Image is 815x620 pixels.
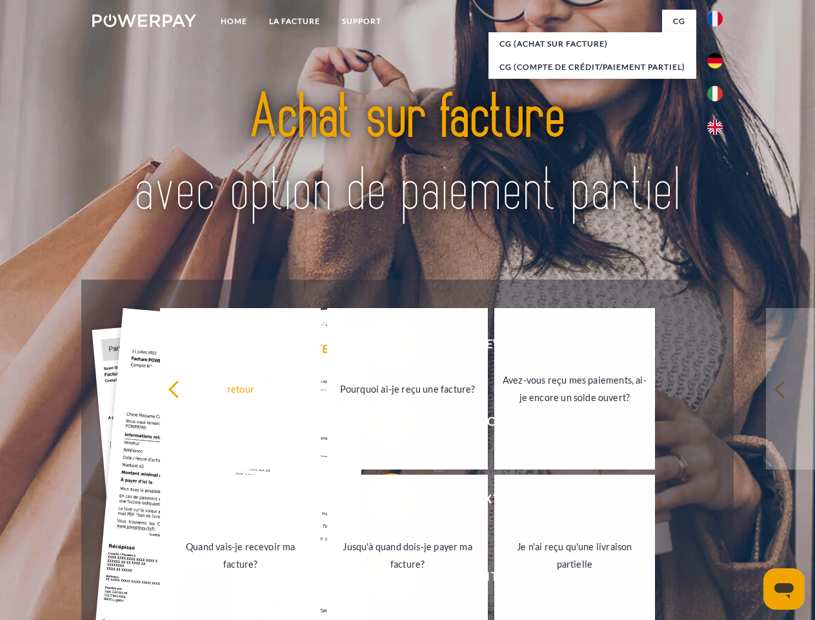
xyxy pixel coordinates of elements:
a: Avez-vous reçu mes paiements, ai-je encore un solde ouvert? [494,308,655,470]
a: Home [210,10,258,33]
div: retour [168,380,313,397]
div: Quand vais-je recevoir ma facture? [168,538,313,573]
a: CG (Compte de crédit/paiement partiel) [488,56,696,79]
div: Jusqu'à quand dois-je payer ma facture? [335,538,480,573]
img: de [707,53,723,68]
iframe: Bouton de lancement de la fenêtre de messagerie [763,568,805,610]
img: title-powerpay_fr.svg [123,62,692,247]
div: Avez-vous reçu mes paiements, ai-je encore un solde ouvert? [502,371,647,406]
img: en [707,119,723,135]
a: LA FACTURE [258,10,331,33]
img: logo-powerpay-white.svg [92,14,196,27]
img: fr [707,11,723,26]
a: CG (achat sur facture) [488,32,696,56]
div: Pourquoi ai-je reçu une facture? [335,380,480,397]
a: CG [662,10,696,33]
a: Support [331,10,392,33]
img: it [707,86,723,101]
div: Je n'ai reçu qu'une livraison partielle [502,538,647,573]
